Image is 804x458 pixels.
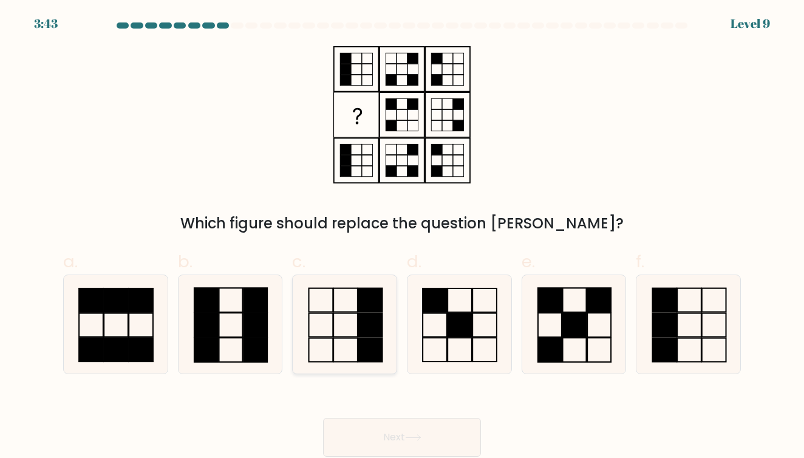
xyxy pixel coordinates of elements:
span: b. [178,250,192,273]
span: c. [292,250,305,273]
button: Next [323,418,481,457]
span: e. [522,250,535,273]
span: a. [63,250,78,273]
div: Level 9 [731,15,770,33]
span: d. [407,250,421,273]
div: 3:43 [34,15,58,33]
div: Which figure should replace the question [PERSON_NAME]? [70,213,734,234]
span: f. [636,250,644,273]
